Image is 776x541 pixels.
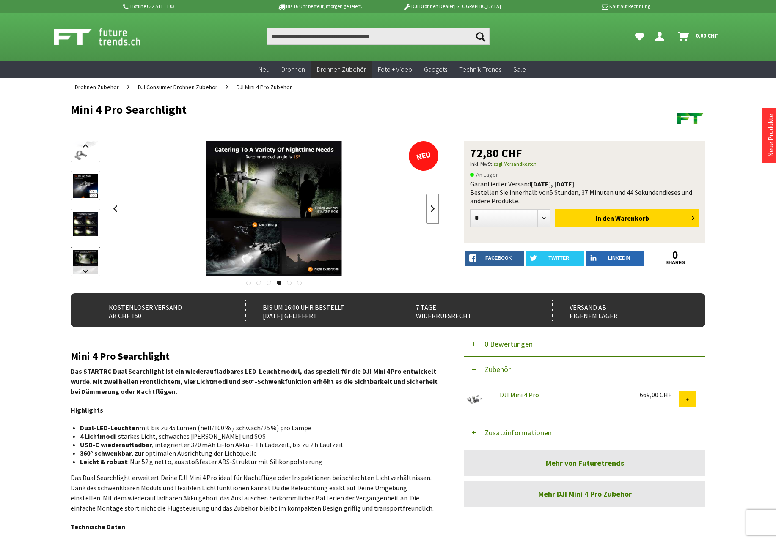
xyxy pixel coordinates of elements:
[470,180,699,205] div: Garantierter Versand Bestellen Sie innerhalb von dieses und andere Produkte.
[464,481,705,507] a: Mehr DJI Mini 4 Pro Zubehör
[453,61,507,78] a: Technik-Trends
[674,28,722,45] a: Warenkorb
[253,61,275,78] a: Neu
[281,65,305,74] span: Drohnen
[464,331,705,357] button: 0 Bewertungen
[696,29,718,42] span: 0,00 CHF
[80,424,139,432] strong: Dual-LED-Leuchten
[464,391,485,407] img: DJI Mini 4 Pro
[80,424,432,432] li: mit bis zu 45 Lumen (hell/100 % / schwach/25 %) pro Lampe
[237,83,292,91] span: DJI Mini 4 Pro Zubehör
[531,180,574,188] b: [DATE], [DATE]
[372,61,418,78] a: Foto + Video
[464,357,705,382] button: Zubehör
[386,1,518,11] p: DJI Drohnen Dealer [GEOGRAPHIC_DATA]
[75,83,119,91] span: Drohnen Zubehör
[71,522,125,531] strong: Technische Daten
[552,300,687,321] div: Versand ab eigenem Lager
[615,214,649,222] span: Warenkorb
[646,251,705,260] a: 0
[80,457,432,466] li: : Nur 52 g netto, aus stoßfester ABS-Struktur mit Silikonpolsterung
[80,449,132,457] strong: 360° schwenkbar
[121,1,253,11] p: Hotline 032 511 11 03
[631,28,648,45] a: Meine Favoriten
[71,351,439,362] h2: Mini 4 Pro Searchlight
[80,432,432,440] li: : starkes Licht, schwaches [PERSON_NAME] und SOS
[80,432,116,440] strong: 4 Lichtmodi
[71,406,103,414] strong: Highlights
[399,300,534,321] div: 7 Tage Widerrufsrecht
[500,391,539,399] a: DJI Mini 4 Pro
[92,300,227,321] div: Kostenloser Versand ab CHF 150
[80,440,152,449] strong: USB-C wiederaufladbar
[465,251,524,266] a: facebook
[71,103,578,116] h1: Mini 4 Pro Searchlight
[513,65,526,74] span: Sale
[267,28,490,45] input: Produkt, Marke, Kategorie, EAN, Artikelnummer…
[464,420,705,445] button: Zusatzinformationen
[317,65,366,74] span: Drohnen Zubehör
[646,260,705,265] a: shares
[80,457,127,466] strong: Leicht & robust
[232,78,296,96] a: DJI Mini 4 Pro Zubehör
[275,61,311,78] a: Drohnen
[676,103,705,133] img: Futuretrends
[71,473,439,513] p: Das Dual Searchlight erweitert Deine DJI Mini 4 Pro ideal für Nachtflüge oder Inspektionen bei sc...
[54,26,159,47] img: Shop Futuretrends - zur Startseite wechseln
[548,255,569,260] span: twitter
[472,28,490,45] button: Suchen
[595,214,614,222] span: In den
[71,78,123,96] a: Drohnen Zubehör
[518,1,650,11] p: Kauf auf Rechnung
[493,161,537,167] a: zzgl. Versandkosten
[80,449,432,457] li: , zur optimalen Ausrichtung der Lichtquelle
[424,65,447,74] span: Gadgets
[470,159,699,169] p: inkl. MwSt.
[586,251,644,266] a: LinkedIn
[470,147,522,159] span: 72,80 CHF
[253,1,385,11] p: Bis 16 Uhr bestellt, morgen geliefert.
[80,440,432,449] li: , integrierter 320 mAh Li-Ion Akku – 1 h Ladezeit, bis zu 2 h Laufzeit
[245,300,380,321] div: Bis um 16:00 Uhr bestellt [DATE] geliefert
[418,61,453,78] a: Gadgets
[526,251,584,266] a: twitter
[259,65,270,74] span: Neu
[608,255,630,260] span: LinkedIn
[470,169,498,180] span: An Lager
[766,114,775,157] a: Neue Produkte
[640,391,679,399] div: 669,00 CHF
[311,61,372,78] a: Drohnen Zubehör
[134,78,222,96] a: DJI Consumer Drohnen Zubehör
[378,65,412,74] span: Foto + Video
[459,65,501,74] span: Technik-Trends
[550,188,663,197] span: 5 Stunden, 37 Minuten und 44 Sekunden
[464,450,705,476] a: Mehr von Futuretrends
[555,209,699,227] button: In den Warenkorb
[485,255,512,260] span: facebook
[507,61,532,78] a: Sale
[652,28,671,45] a: Dein Konto
[138,83,217,91] span: DJI Consumer Drohnen Zubehör
[71,367,438,396] strong: Das STARTRC Dual Searchlight ist ein wiederaufladbares LED-Leuchtmodul, das speziell für die DJI ...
